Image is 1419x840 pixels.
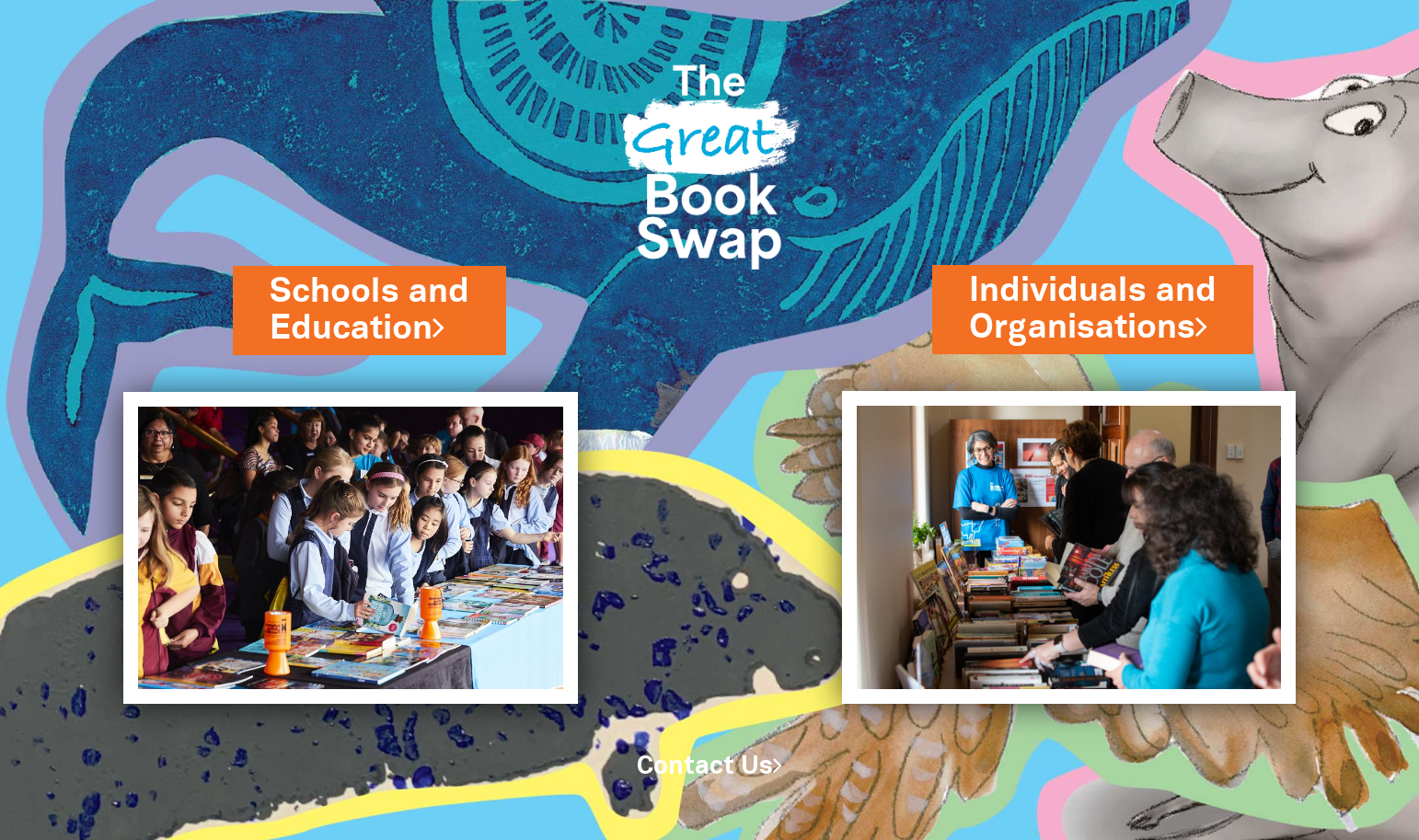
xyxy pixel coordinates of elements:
img: Great Bookswap logo [606,22,814,299]
a: Contact Us [637,755,782,778]
a: Individuals andOrganisations [969,268,1217,351]
a: Schools andEducation [270,269,469,351]
img: Schools and Education [123,392,577,704]
img: Individuals and Organisations [842,391,1296,704]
